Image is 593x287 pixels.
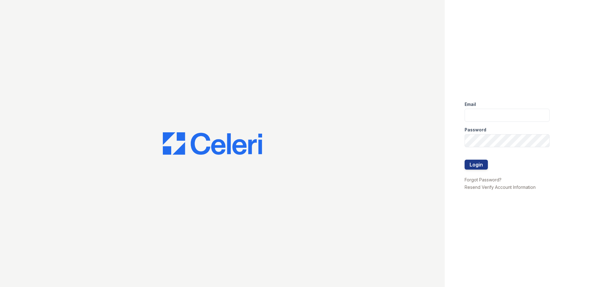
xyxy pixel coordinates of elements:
[465,127,486,133] label: Password
[465,177,502,182] a: Forgot Password?
[465,184,536,190] a: Resend Verify Account Information
[163,132,262,155] img: CE_Logo_Blue-a8612792a0a2168367f1c8372b55b34899dd931a85d93a1a3d3e32e68fde9ad4.png
[465,101,476,107] label: Email
[465,160,488,170] button: Login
